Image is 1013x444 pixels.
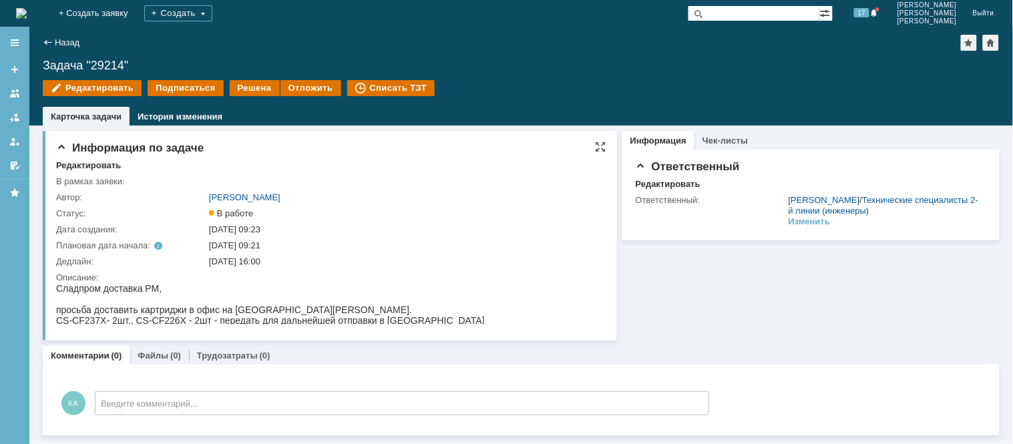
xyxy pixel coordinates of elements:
[636,160,740,173] span: Ответственный
[260,351,270,361] div: (0)
[16,8,27,19] a: Перейти на домашнюю страницу
[897,9,957,17] span: [PERSON_NAME]
[636,195,786,206] div: Ответственный:
[16,8,27,19] img: logo
[702,136,748,146] a: Чек-листы
[56,256,206,267] div: Дедлайн:
[983,35,999,51] div: Сделать домашней страницей
[112,351,122,361] div: (0)
[630,136,686,146] a: Информация
[56,272,601,283] div: Описание:
[56,208,206,219] div: Статус:
[209,224,598,235] div: [DATE] 09:23
[56,160,121,171] div: Редактировать
[56,224,206,235] div: Дата создания:
[138,351,168,361] a: Файлы
[197,351,258,361] a: Трудозатраты
[56,142,204,154] span: Информация по задаче
[61,391,85,415] span: КА
[4,59,25,80] a: Создать заявку
[789,195,980,216] div: /
[4,155,25,176] a: Мои согласования
[144,5,212,21] div: Создать
[789,195,860,205] a: [PERSON_NAME]
[51,112,122,122] a: Карточка задачи
[636,179,700,190] div: Редактировать
[209,240,598,251] div: [DATE] 09:21
[789,195,978,216] a: Технические специалисты 2-й линии (инженеры)
[4,131,25,152] a: Мои заявки
[897,1,957,9] span: [PERSON_NAME]
[209,192,280,202] a: [PERSON_NAME]
[51,351,110,361] a: Комментарии
[4,83,25,104] a: Заявки на командах
[897,17,957,25] span: [PERSON_NAME]
[56,192,206,203] div: Автор:
[55,37,79,47] a: Назад
[819,6,833,19] span: Расширенный поиск
[43,59,1000,72] div: Задача "29214"
[56,176,206,187] div: В рамках заявки:
[854,8,869,17] span: 17
[209,256,598,267] div: [DATE] 16:00
[170,351,181,361] div: (0)
[4,107,25,128] a: Заявки в моей ответственности
[596,142,606,152] div: На всю страницу
[56,240,190,251] div: Плановая дата начала:
[209,208,253,218] span: В работе
[789,216,831,227] div: Изменить
[138,112,222,122] a: История изменения
[961,35,977,51] div: Добавить в избранное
